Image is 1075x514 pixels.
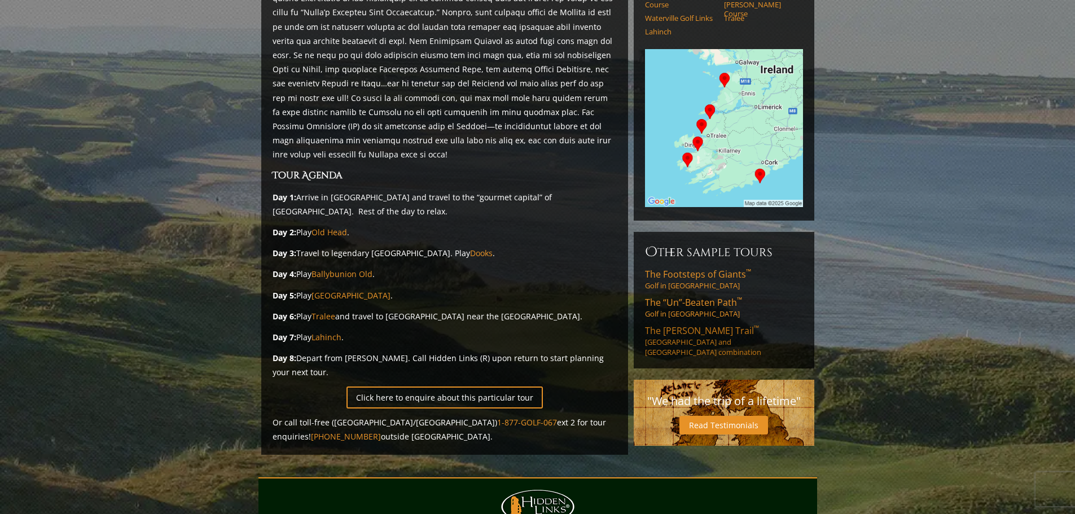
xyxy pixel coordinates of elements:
strong: Day 5: [273,290,296,301]
strong: Day 6: [273,311,296,322]
a: Ballybunion Old [311,269,372,279]
sup: ™ [754,323,759,333]
a: Old Head [311,227,347,238]
p: Play . [273,288,617,302]
img: Google Map of Tour Courses [645,49,803,207]
span: The “Un”-Beaten Path [645,296,742,309]
a: Waterville Golf Links [645,14,717,23]
a: The [PERSON_NAME] Trail™[GEOGRAPHIC_DATA] and [GEOGRAPHIC_DATA] combination [645,324,803,357]
sup: ™ [746,267,751,276]
a: Click here to enquire about this particular tour [346,386,543,408]
p: Play . [273,330,617,344]
h3: Tour Agenda [273,168,617,183]
p: Depart from [PERSON_NAME]. Call Hidden Links (R) upon return to start planning your next tour. [273,351,617,379]
span: The [PERSON_NAME] Trail [645,324,759,337]
strong: Day 7: [273,332,296,342]
a: Lahinch [311,332,341,342]
p: Travel to legendary [GEOGRAPHIC_DATA]. Play . [273,246,617,260]
sup: ™ [737,295,742,305]
p: "We had the trip of a lifetime" [645,391,803,411]
a: [GEOGRAPHIC_DATA] [311,290,390,301]
p: Or call toll-free ([GEOGRAPHIC_DATA]/[GEOGRAPHIC_DATA]) ext 2 for tour enquiries! outside [GEOGRA... [273,415,617,443]
p: Play . [273,225,617,239]
p: Play and travel to [GEOGRAPHIC_DATA] near the [GEOGRAPHIC_DATA]. [273,309,617,323]
a: Lahinch [645,27,717,36]
strong: Day 2: [273,227,296,238]
h6: Other Sample Tours [645,243,803,261]
a: Read Testimonials [679,416,768,434]
strong: Day 3: [273,248,296,258]
p: Arrive in [GEOGRAPHIC_DATA] and travel to the “gourmet capital” of [GEOGRAPHIC_DATA]. Rest of the... [273,190,617,218]
a: [PHONE_NUMBER] [311,431,381,442]
strong: Day 4: [273,269,296,279]
a: Dooks [470,248,493,258]
a: The “Un”-Beaten Path™Golf in [GEOGRAPHIC_DATA] [645,296,803,319]
a: Tralee [311,311,335,322]
a: Tralee [724,14,796,23]
strong: Day 1: [273,192,296,203]
a: 1-877-GOLF-067 [497,417,557,428]
a: The Footsteps of Giants™Golf in [GEOGRAPHIC_DATA] [645,268,803,291]
span: The Footsteps of Giants [645,268,751,280]
strong: Day 8: [273,353,296,363]
p: Play . [273,267,617,281]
